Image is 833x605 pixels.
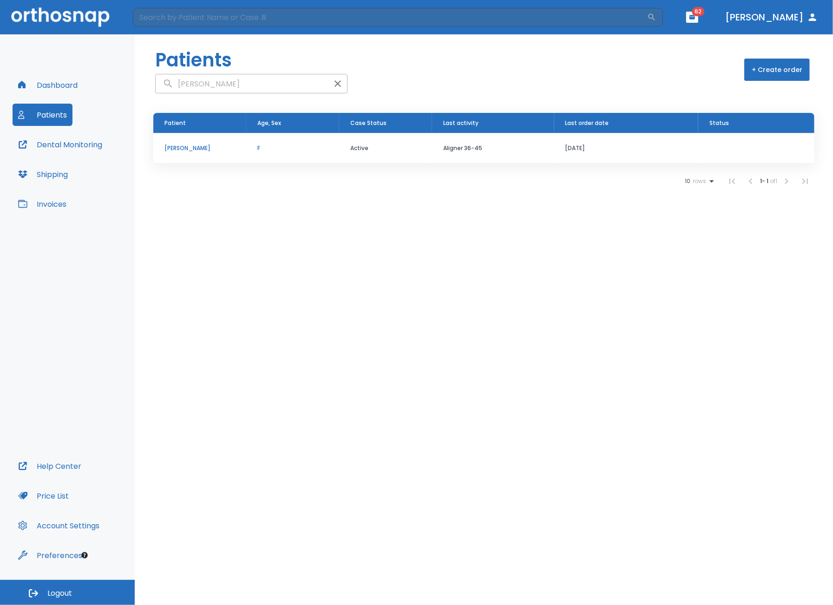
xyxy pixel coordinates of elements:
[339,133,432,164] td: Active
[11,7,110,26] img: Orthosnap
[13,163,73,185] button: Shipping
[13,133,108,156] button: Dental Monitoring
[133,8,647,26] input: Search by Patient Name or Case #
[770,177,777,185] span: of 1
[13,514,105,537] button: Account Settings
[13,485,74,507] button: Price List
[13,74,83,96] button: Dashboard
[744,59,810,81] button: + Create order
[350,119,387,127] span: Case Status
[565,119,609,127] span: Last order date
[432,133,554,164] td: Aligner 36-45
[760,177,770,185] span: 1 - 1
[164,144,235,152] p: [PERSON_NAME]
[164,119,186,127] span: Patient
[690,178,706,184] span: rows
[685,178,690,184] span: 10
[13,544,88,566] button: Preferences
[257,144,328,152] p: F
[156,75,328,93] input: search
[155,46,232,74] h1: Patients
[554,133,698,164] td: [DATE]
[443,119,479,127] span: Last activity
[257,119,281,127] span: Age, Sex
[13,455,87,477] button: Help Center
[692,7,705,16] span: 62
[47,588,72,598] span: Logout
[80,551,89,559] div: Tooltip anchor
[13,104,72,126] button: Patients
[709,119,729,127] span: Status
[13,193,72,215] button: Invoices
[721,9,822,26] button: [PERSON_NAME]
